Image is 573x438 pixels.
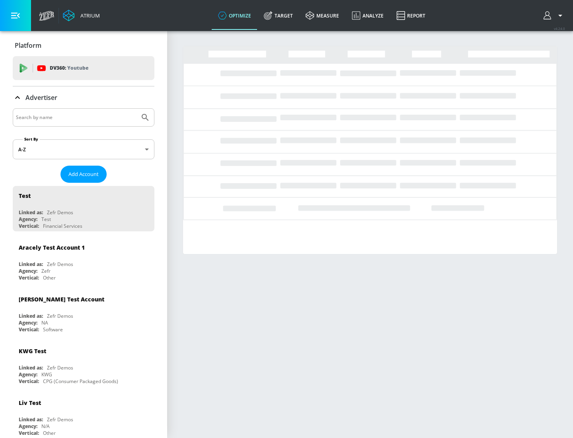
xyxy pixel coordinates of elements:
[16,112,136,123] input: Search by name
[43,223,82,229] div: Financial Services
[19,371,37,378] div: Agency:
[19,364,43,371] div: Linked as:
[47,209,73,216] div: Zefr Demos
[19,223,39,229] div: Vertical:
[41,216,51,223] div: Test
[60,166,107,183] button: Add Account
[23,137,40,142] label: Sort By
[19,313,43,319] div: Linked as:
[13,186,154,231] div: TestLinked as:Zefr DemosAgency:TestVertical:Financial Services
[299,1,345,30] a: measure
[41,268,51,274] div: Zefr
[47,261,73,268] div: Zefr Demos
[257,1,299,30] a: Target
[19,268,37,274] div: Agency:
[19,319,37,326] div: Agency:
[345,1,390,30] a: Analyze
[19,295,104,303] div: [PERSON_NAME] Test Account
[19,347,46,355] div: KWG Test
[19,216,37,223] div: Agency:
[390,1,432,30] a: Report
[19,192,31,199] div: Test
[13,56,154,80] div: DV360: Youtube
[13,289,154,335] div: [PERSON_NAME] Test AccountLinked as:Zefr DemosAgency:NAVertical:Software
[19,244,85,251] div: Aracely Test Account 1
[47,364,73,371] div: Zefr Demos
[13,86,154,109] div: Advertiser
[19,416,43,423] div: Linked as:
[19,399,41,407] div: Liv Test
[43,274,56,281] div: Other
[19,378,39,385] div: Vertical:
[13,238,154,283] div: Aracely Test Account 1Linked as:Zefr DemosAgency:ZefrVertical:Other
[212,1,257,30] a: optimize
[13,341,154,387] div: KWG TestLinked as:Zefr DemosAgency:KWGVertical:CPG (Consumer Packaged Goods)
[13,139,154,159] div: A-Z
[41,423,50,430] div: N/A
[19,274,39,281] div: Vertical:
[19,326,39,333] div: Vertical:
[19,261,43,268] div: Linked as:
[47,416,73,423] div: Zefr Demos
[19,209,43,216] div: Linked as:
[68,170,99,179] span: Add Account
[41,319,48,326] div: NA
[43,326,63,333] div: Software
[43,430,56,436] div: Other
[77,12,100,19] div: Atrium
[19,430,39,436] div: Vertical:
[43,378,118,385] div: CPG (Consumer Packaged Goods)
[47,313,73,319] div: Zefr Demos
[63,10,100,22] a: Atrium
[15,41,41,50] p: Platform
[41,371,52,378] div: KWG
[67,64,88,72] p: Youtube
[19,423,37,430] div: Agency:
[25,93,57,102] p: Advertiser
[554,26,565,31] span: v 4.24.0
[13,34,154,57] div: Platform
[50,64,88,72] p: DV360:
